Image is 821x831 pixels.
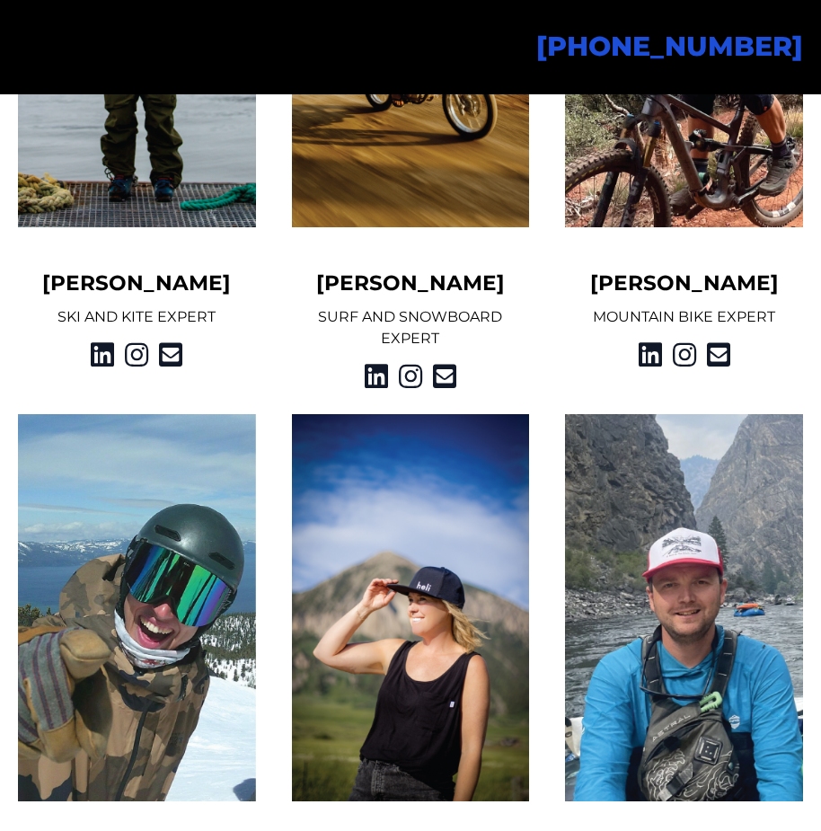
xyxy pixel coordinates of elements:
p: SKI AND KITE EXPERT [18,306,256,328]
p: MOUNTAIN BIKE EXPERT [565,306,803,328]
img: c446dc65-d492-4dd3-be1b-6849a4773f8e.jpg [292,414,530,802]
h5: [PERSON_NAME] [292,270,530,296]
img: 43c7246b-7cd7-48d3-b1cc-f74eb04c6da1.png [18,414,256,802]
img: 2cb1bcc0-e204-4b5e-a9d0-9089c9eaa37b.png [565,414,803,802]
h5: [PERSON_NAME] [565,270,803,296]
p: SURF AND SNOWBOARD EXPERT [292,306,530,349]
a: [PHONE_NUMBER] [536,30,803,63]
h5: [PERSON_NAME] [18,270,256,296]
